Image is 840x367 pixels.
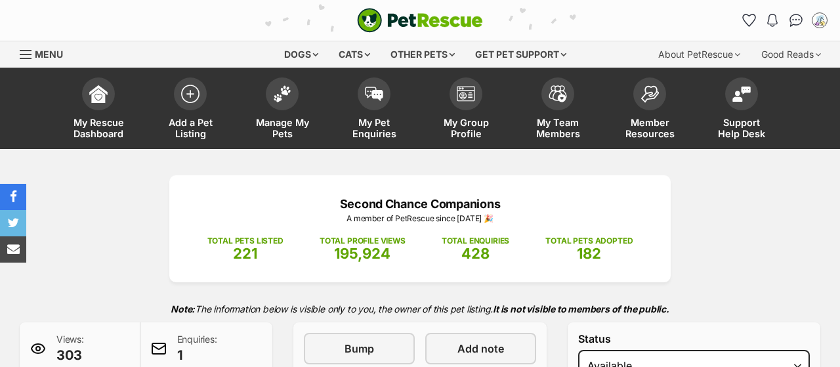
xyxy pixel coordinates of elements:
[442,235,509,247] p: TOTAL ENQUIRIES
[345,117,404,139] span: My Pet Enquiries
[545,235,633,247] p: TOTAL PETS ADOPTED
[171,303,195,314] strong: Note:
[273,85,291,102] img: manage-my-pets-icon-02211641906a0b7f246fdf0571729dbe1e7629f14944591b6c1af311fb30b64b.svg
[207,235,283,247] p: TOTAL PETS LISTED
[640,85,659,103] img: member-resources-icon-8e73f808a243e03378d46382f2149f9095a855e16c252ad45f914b54edf8863c.svg
[712,117,771,139] span: Support Help Desk
[56,346,84,364] span: 303
[696,71,787,149] a: Support Help Desk
[604,71,696,149] a: Member Resources
[328,71,420,149] a: My Pet Enquiries
[20,295,820,322] p: The information below is visible only to you, the owner of this pet listing.
[512,71,604,149] a: My Team Members
[236,71,328,149] a: Manage My Pets
[35,49,63,60] span: Menu
[69,117,128,139] span: My Rescue Dashboard
[233,245,257,262] span: 221
[365,87,383,101] img: pet-enquiries-icon-7e3ad2cf08bfb03b45e93fb7055b45f3efa6380592205ae92323e6603595dc1f.svg
[457,86,475,102] img: group-profile-icon-3fa3cf56718a62981997c0bc7e787c4b2cf8bcc04b72c1350f741eb67cf2f40e.svg
[144,71,236,149] a: Add a Pet Listing
[577,245,601,262] span: 182
[620,117,679,139] span: Member Resources
[809,10,830,31] button: My account
[420,71,512,149] a: My Group Profile
[786,10,807,31] a: Conversations
[578,333,810,345] label: Status
[466,41,576,68] div: Get pet support
[649,41,749,68] div: About PetRescue
[752,41,830,68] div: Good Reads
[56,333,84,364] p: Views:
[738,10,759,31] a: Favourites
[767,14,778,27] img: notifications-46538b983faf8c2785f20acdc204bb7945ddae34d4c08c2a6579f10ce5e182be.svg
[275,41,327,68] div: Dogs
[20,41,72,65] a: Menu
[304,333,415,364] a: Bump
[89,85,108,103] img: dashboard-icon-eb2f2d2d3e046f16d808141f083e7271f6b2e854fb5c12c21221c1fb7104beca.svg
[177,333,217,364] p: Enquiries:
[357,8,483,33] img: logo-cat-932fe2b9b8326f06289b0f2fb663e598f794de774fb13d1741a6617ecf9a85b4.svg
[738,10,830,31] ul: Account quick links
[52,71,144,149] a: My Rescue Dashboard
[813,14,826,27] img: Tara Seiffert-Smith profile pic
[189,213,651,225] p: A member of PetRescue since [DATE] 🎉
[789,14,803,27] img: chat-41dd97257d64d25036548639549fe6c8038ab92f7586957e7f3b1b290dea8141.svg
[181,85,199,103] img: add-pet-listing-icon-0afa8454b4691262ce3f59096e99ab1cd57d4a30225e0717b998d2c9b9846f56.svg
[549,85,567,102] img: team-members-icon-5396bd8760b3fe7c0b43da4ab00e1e3bb1a5d9ba89233759b79545d2d3fc5d0d.svg
[425,333,536,364] a: Add note
[762,10,783,31] button: Notifications
[253,117,312,139] span: Manage My Pets
[320,235,406,247] p: TOTAL PROFILE VIEWS
[461,245,490,262] span: 428
[381,41,464,68] div: Other pets
[436,117,495,139] span: My Group Profile
[493,303,669,314] strong: It is not visible to members of the public.
[357,8,483,33] a: PetRescue
[177,346,217,364] span: 1
[528,117,587,139] span: My Team Members
[329,41,379,68] div: Cats
[457,341,504,356] span: Add note
[345,341,374,356] span: Bump
[732,86,751,102] img: help-desk-icon-fdf02630f3aa405de69fd3d07c3f3aa587a6932b1a1747fa1d2bba05be0121f9.svg
[161,117,220,139] span: Add a Pet Listing
[189,195,651,213] p: Second Chance Companions
[334,245,390,262] span: 195,924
